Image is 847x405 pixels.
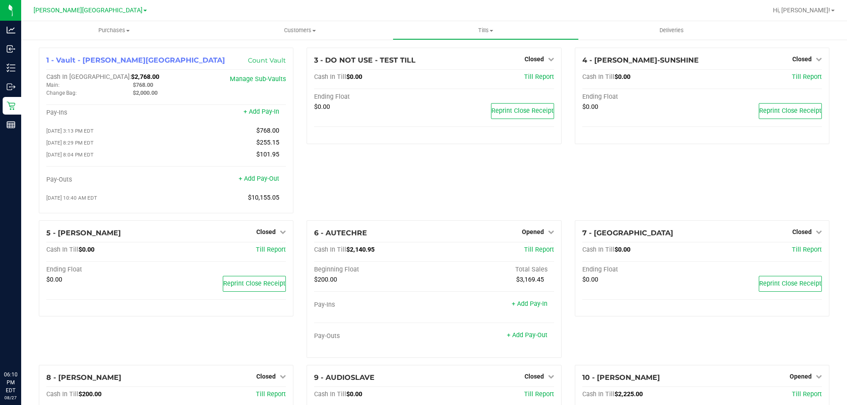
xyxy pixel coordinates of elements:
span: 10 - [PERSON_NAME] [582,373,660,382]
span: $0.00 [615,246,630,253]
span: [DATE] 3:13 PM EDT [46,128,94,134]
span: $101.95 [256,151,279,158]
span: Customers [207,26,392,34]
span: Tills [393,26,578,34]
inline-svg: Analytics [7,26,15,34]
span: 9 - AUDIOSLAVE [314,373,375,382]
span: Reprint Close Receipt [759,280,821,287]
span: $768.00 [133,82,153,88]
span: $0.00 [615,73,630,81]
span: Deliveries [648,26,696,34]
a: Till Report [792,73,822,81]
iframe: Resource center [9,334,35,361]
div: Pay-Outs [46,176,166,184]
span: $0.00 [582,276,598,283]
span: Opened [790,373,812,380]
a: Manage Sub-Vaults [230,75,286,83]
button: Reprint Close Receipt [491,103,554,119]
p: 08/27 [4,394,17,401]
span: Change Bag: [46,90,77,96]
span: $2,140.95 [346,246,375,253]
a: Purchases [21,21,207,40]
span: Closed [792,228,812,235]
span: Reprint Close Receipt [759,107,821,115]
span: Closed [525,56,544,63]
button: Reprint Close Receipt [223,276,286,292]
p: 06:10 PM EDT [4,371,17,394]
span: Cash In [GEOGRAPHIC_DATA]: [46,73,131,81]
span: Closed [792,56,812,63]
div: Ending Float [46,266,166,274]
span: Closed [256,373,276,380]
span: $0.00 [346,73,362,81]
span: Closed [525,373,544,380]
a: Count Vault [248,56,286,64]
inline-svg: Outbound [7,82,15,91]
span: [DATE] 8:04 PM EDT [46,152,94,158]
span: Cash In Till [314,73,346,81]
a: + Add Pay-In [512,300,547,308]
a: + Add Pay-Out [507,331,547,339]
a: Customers [207,21,393,40]
span: Opened [522,228,544,235]
span: Cash In Till [314,390,346,398]
span: 4 - [PERSON_NAME]-SUNSHINE [582,56,699,64]
iframe: Resource center unread badge [26,333,37,344]
span: Cash In Till [46,246,79,253]
span: [PERSON_NAME][GEOGRAPHIC_DATA] [34,7,142,14]
a: Till Report [256,246,286,253]
a: + Add Pay-Out [239,175,279,182]
span: $10,155.05 [248,194,279,201]
span: Cash In Till [582,390,615,398]
span: [DATE] 10:40 AM EDT [46,195,97,201]
button: Reprint Close Receipt [759,103,822,119]
div: Ending Float [314,93,434,101]
span: Reprint Close Receipt [223,280,285,287]
span: Reprint Close Receipt [491,107,554,115]
span: $3,169.45 [516,276,544,283]
a: Till Report [792,246,822,253]
a: Tills [393,21,578,40]
span: $200.00 [79,390,101,398]
span: Cash In Till [46,390,79,398]
span: $2,225.00 [615,390,643,398]
span: $0.00 [46,276,62,283]
a: Till Report [524,73,554,81]
a: Till Report [792,390,822,398]
span: [DATE] 8:29 PM EDT [46,140,94,146]
span: 7 - [GEOGRAPHIC_DATA] [582,229,673,237]
span: 8 - [PERSON_NAME] [46,373,121,382]
button: Reprint Close Receipt [759,276,822,292]
div: Total Sales [434,266,554,274]
a: Deliveries [579,21,765,40]
inline-svg: Inventory [7,63,15,72]
div: Pay-Outs [314,332,434,340]
span: $0.00 [314,103,330,111]
span: Cash In Till [314,246,346,253]
a: Till Report [256,390,286,398]
span: Till Report [524,246,554,253]
a: Till Report [524,390,554,398]
span: Closed [256,228,276,235]
inline-svg: Reports [7,120,15,129]
span: Cash In Till [582,246,615,253]
div: Beginning Float [314,266,434,274]
span: Hi, [PERSON_NAME]! [773,7,830,14]
inline-svg: Inbound [7,45,15,53]
span: $0.00 [79,246,94,253]
span: 5 - [PERSON_NAME] [46,229,121,237]
span: Purchases [21,26,207,34]
span: Cash In Till [582,73,615,81]
div: Pay-Ins [314,301,434,309]
span: $2,000.00 [133,89,157,96]
span: $2,768.00 [131,73,159,81]
span: $255.15 [256,139,279,146]
inline-svg: Retail [7,101,15,110]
